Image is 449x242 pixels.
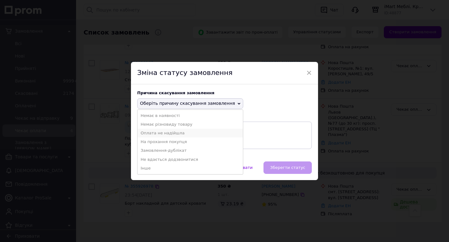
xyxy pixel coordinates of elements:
[138,155,243,164] li: Не вдається додзвонитися
[138,120,243,129] li: Немає різновиду товару
[140,101,235,106] span: Оберіть причину скасування замовлення
[131,62,318,84] div: Зміна статусу замовлення
[138,137,243,146] li: На прохання покупця
[138,164,243,173] li: Інше
[138,129,243,137] li: Оплата не надійшла
[138,111,243,120] li: Немає в наявності
[138,146,243,155] li: Замовлення-дублікат
[137,91,312,95] div: Причина скасування замовлення
[306,67,312,78] span: ×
